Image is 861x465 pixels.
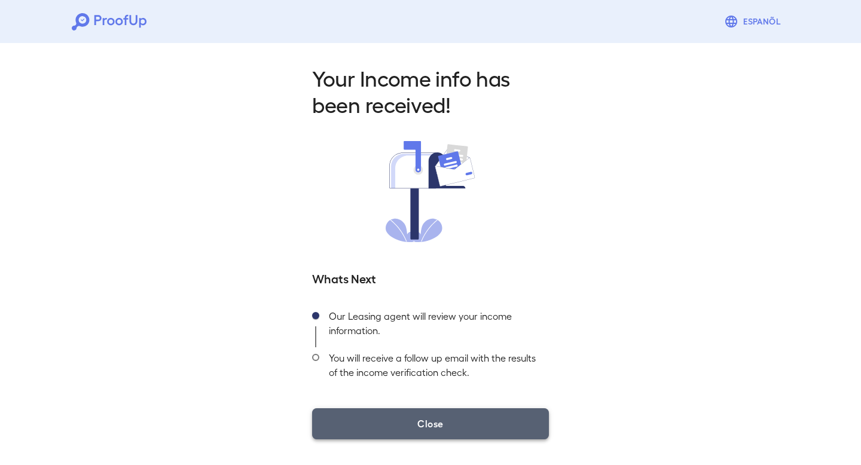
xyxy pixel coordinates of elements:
[312,65,549,117] h2: Your Income info has been received!
[719,10,789,33] button: Espanõl
[319,347,549,389] div: You will receive a follow up email with the results of the income verification check.
[312,408,549,439] button: Close
[312,270,549,286] h5: Whats Next
[386,141,475,242] img: received.svg
[319,305,549,347] div: Our Leasing agent will review your income information.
